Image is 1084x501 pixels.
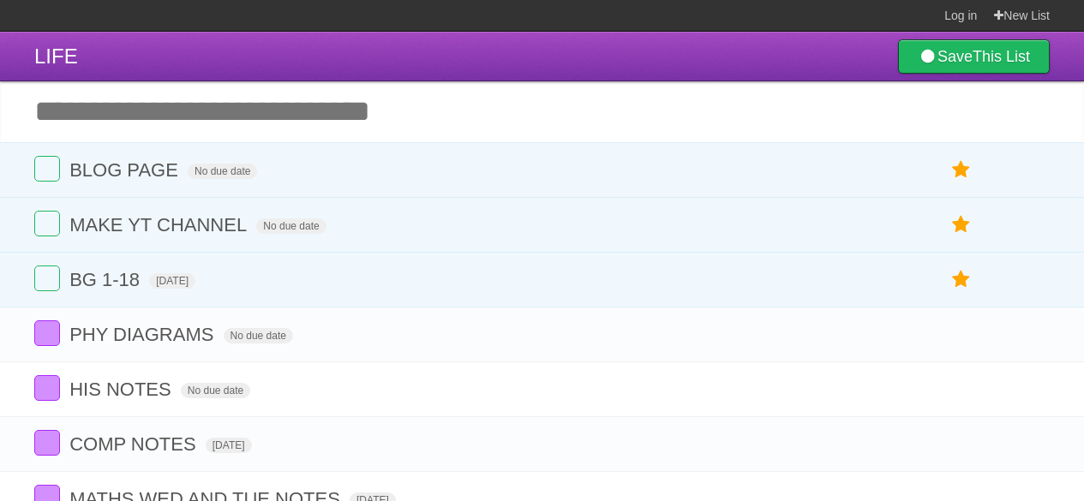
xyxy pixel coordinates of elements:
[69,214,251,236] span: MAKE YT CHANNEL
[206,438,252,453] span: [DATE]
[34,375,60,401] label: Done
[188,164,257,179] span: No due date
[945,265,978,294] label: Star task
[898,39,1050,74] a: SaveThis List
[69,324,218,345] span: PHY DIAGRAMS
[256,218,326,234] span: No due date
[34,45,78,68] span: LIFE
[34,156,60,182] label: Done
[69,433,201,455] span: COMP NOTES
[181,383,250,398] span: No due date
[945,156,978,184] label: Star task
[34,430,60,456] label: Done
[34,211,60,236] label: Done
[69,269,144,290] span: BG 1-18
[224,328,293,343] span: No due date
[973,48,1030,65] b: This List
[149,273,195,289] span: [DATE]
[69,379,176,400] span: HIS NOTES
[945,211,978,239] label: Star task
[34,320,60,346] label: Done
[34,265,60,291] label: Done
[69,159,183,181] span: BLOG PAGE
